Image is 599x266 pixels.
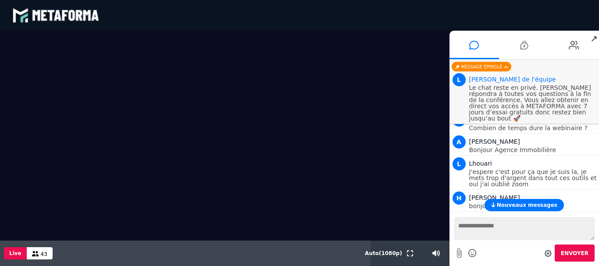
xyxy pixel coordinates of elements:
span: [PERSON_NAME] [469,138,520,145]
span: Auto ( 1080 p) [365,250,402,256]
div: Message épinglé [452,62,511,71]
p: Bonjour Agence Immobilière [469,147,597,153]
span: [PERSON_NAME] [469,194,520,201]
span: Lhouari [469,160,492,167]
span: Nouveaux messages [497,202,557,208]
p: J'espere c'est pour ça que je suis la, je mets trop d'argent dans tout ces outils et oui j'ai oub... [469,169,597,187]
span: Animateur [469,76,556,83]
span: L [453,157,466,170]
button: Nouveaux messages [485,199,564,211]
span: A [453,135,466,149]
span: Envoyer [561,250,588,256]
span: 43 [41,251,47,257]
span: L [453,73,466,86]
button: Auto(1080p) [363,241,404,266]
span: ↗ [589,31,599,46]
p: Combien de temps dure la webinaire ? [469,125,597,131]
button: Live [4,247,27,259]
span: H [453,192,466,205]
button: Envoyer [555,245,595,262]
p: Le chat reste en privé. [PERSON_NAME] répondra à toutes vos questions à la fin de la conférence. ... [469,85,597,121]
